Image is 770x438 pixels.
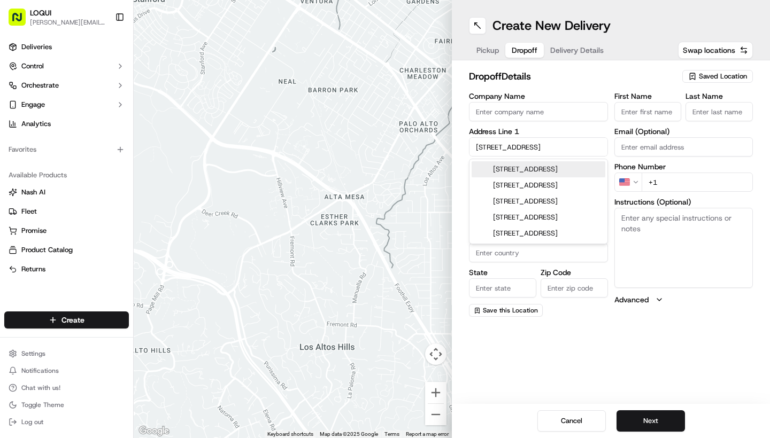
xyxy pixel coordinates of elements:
button: Returns [4,261,129,278]
button: Map camera controls [425,343,446,365]
button: [PERSON_NAME][EMAIL_ADDRESS][DOMAIN_NAME] [30,18,106,27]
div: [STREET_ADDRESS] [472,225,605,241]
img: Google [136,424,172,438]
span: Toggle Theme [21,401,64,409]
span: Returns [21,264,45,274]
button: Cancel [537,410,606,432]
button: Fleet [4,203,129,220]
input: Enter last name [686,102,753,121]
button: Toggle Theme [4,397,129,412]
button: Log out [4,414,129,429]
span: Orchestrate [21,81,59,90]
span: Map data ©2025 Google [320,431,378,437]
button: Next [617,410,685,432]
a: Report a map error [406,431,449,437]
span: API Documentation [101,155,172,166]
button: Keyboard shortcuts [267,431,313,438]
label: First Name [614,92,682,100]
button: Zoom in [425,382,446,403]
span: Deliveries [21,42,52,52]
button: Advanced [614,294,753,305]
button: Promise [4,222,129,239]
div: Favorites [4,141,129,158]
label: Last Name [686,92,753,100]
label: Instructions (Optional) [614,198,753,206]
span: Pylon [106,181,129,189]
span: Save this Location [483,306,538,315]
button: LOQUI[PERSON_NAME][EMAIL_ADDRESS][DOMAIN_NAME] [4,4,111,30]
input: Enter email address [614,137,753,157]
button: Swap locations [678,42,753,59]
input: Enter country [469,243,608,262]
input: Got a question? Start typing here... [28,70,192,81]
span: Saved Location [699,72,747,81]
input: Enter zip code [541,278,608,298]
label: Advanced [614,294,649,305]
a: Returns [9,264,125,274]
div: Suggestions [469,159,608,244]
span: Pickup [476,45,499,56]
a: Analytics [4,115,129,132]
button: Product Catalog [4,241,129,259]
img: Nash [11,12,32,33]
label: Company Name [469,92,608,100]
input: Enter phone number [642,173,753,192]
span: Swap locations [683,45,735,56]
button: Notifications [4,363,129,378]
span: Delivery Details [550,45,604,56]
button: Save this Location [469,304,543,317]
button: Engage [4,96,129,113]
span: Analytics [21,119,51,129]
a: 💻API Documentation [86,151,176,170]
label: Email (Optional) [614,128,753,135]
span: Product Catalog [21,245,73,255]
label: State [469,269,536,276]
div: [STREET_ADDRESS] [472,193,605,209]
span: Fleet [21,207,37,216]
span: Control [21,61,44,71]
button: Settings [4,346,129,361]
div: [STREET_ADDRESS] [472,209,605,225]
span: Notifications [21,366,59,375]
button: Chat with us! [4,380,129,395]
h2: dropoff Details [469,69,676,84]
div: Start new chat [36,103,175,113]
div: We're available if you need us! [36,113,135,122]
input: Enter company name [469,102,608,121]
button: Control [4,58,129,75]
button: Start new chat [182,106,195,119]
span: Promise [21,226,47,236]
a: 📗Knowledge Base [6,151,86,170]
input: Enter address [469,137,608,157]
span: Log out [21,418,43,426]
a: Terms (opens in new tab) [384,431,399,437]
span: Engage [21,100,45,109]
div: [STREET_ADDRESS] [472,161,605,177]
span: Create [61,315,84,325]
input: Enter first name [614,102,682,121]
img: 1736555255976-a54dd68f-1ca7-489b-9aae-adbdc363a1c4 [11,103,30,122]
label: Address Line 1 [469,128,608,135]
h1: Create New Delivery [492,17,611,34]
a: Nash AI [9,187,125,197]
label: Phone Number [614,163,753,170]
button: Orchestrate [4,77,129,94]
span: Knowledge Base [21,155,82,166]
label: Zip Code [541,269,608,276]
a: Powered byPylon [75,181,129,189]
a: Open this area in Google Maps (opens a new window) [136,424,172,438]
button: Nash AI [4,184,129,201]
p: Welcome 👋 [11,44,195,61]
a: Deliveries [4,38,129,56]
button: Zoom out [425,404,446,425]
div: [STREET_ADDRESS] [472,177,605,193]
div: 💻 [90,156,99,165]
input: Enter state [469,278,536,298]
button: LOQUI [30,7,51,18]
span: Chat with us! [21,384,60,392]
span: Settings [21,349,45,358]
div: Available Products [4,167,129,184]
button: Create [4,311,129,328]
